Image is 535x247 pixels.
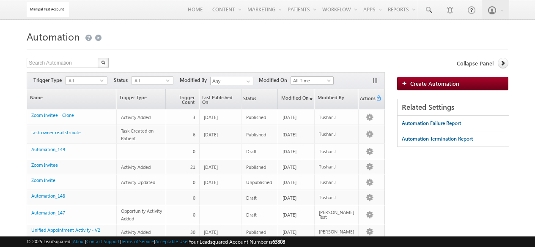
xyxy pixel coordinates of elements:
span: select [166,79,173,82]
span: Published [246,114,266,120]
span: 21 [190,164,195,170]
span: 6 [193,132,195,137]
span: Published [246,132,266,137]
a: Automation Failure Report [402,116,461,131]
div: Tushar J [319,180,354,185]
span: Unpublished [246,179,272,185]
span: Status [242,90,256,109]
span: Automation [27,30,80,43]
span: All Time [291,77,331,84]
span: All [66,77,100,84]
a: Contact Support [86,239,120,244]
span: 63808 [272,239,285,245]
a: Show All Items [242,77,252,86]
a: Automation_147 [31,210,65,215]
img: Custom Logo [27,2,69,17]
div: Tushar J [319,115,354,119]
span: Draft [246,149,257,154]
span: [DATE] [283,212,296,217]
a: Automation Termination Report [402,131,473,147]
span: Activity Updated [121,179,155,185]
span: Task Created on Patient [121,128,154,141]
span: Activity Added [121,164,151,170]
span: [DATE] [204,164,218,170]
a: About [73,239,85,244]
span: Draft [246,195,257,201]
div: Automation Termination Report [402,135,473,143]
span: 3 [193,114,195,120]
span: Your Leadsquared Account Number is [189,239,285,245]
span: Modified On [259,76,291,84]
span: Trigger Type [33,76,65,84]
span: Collapse Panel [457,60,494,67]
span: [DATE] [283,132,296,137]
span: Activity Added [121,114,151,120]
span: 0 [193,149,195,154]
span: Opportunity Activity Added [121,208,162,221]
a: Unified Appointment Activity - V2 [31,227,100,233]
div: Tushar J [319,164,354,169]
a: Automation_149 [31,147,65,152]
span: 30 [190,229,195,235]
span: (sorted descending) [308,95,313,102]
span: [DATE] [204,114,218,120]
div: [PERSON_NAME] [319,229,354,234]
div: Tushar J [319,132,354,136]
a: Automation_148 [31,193,65,198]
span: Actions [359,90,376,109]
span: Published [246,229,266,235]
a: Last Published On [200,89,241,109]
a: Terms of Service [121,239,154,244]
span: [DATE] [204,132,218,137]
div: Tushar J [319,195,354,200]
a: Trigger Count [166,89,198,109]
span: [DATE] [283,195,296,201]
span: select [100,79,107,82]
span: 0 [193,212,195,217]
div: Related Settings [398,99,509,116]
span: [DATE] [283,179,296,185]
div: [PERSON_NAME] Test [319,210,354,219]
span: [DATE] [283,149,296,154]
span: All [132,77,166,84]
span: [DATE] [204,179,218,185]
a: Acceptable Use [155,239,187,244]
input: Type to Search [210,77,253,85]
a: Modified By [315,89,358,109]
span: [DATE] [204,229,218,235]
img: add_icon.png [402,81,410,86]
span: [DATE] [283,114,296,120]
span: Status [114,76,131,84]
a: Zoom Invite [31,177,55,183]
span: Draft [246,212,257,217]
a: Trigger Type [117,89,166,109]
span: [DATE] [283,229,296,235]
div: Automation Failure Report [402,119,461,127]
span: [DATE] [283,164,296,170]
span: 0 [193,195,195,201]
a: Name [27,89,116,109]
a: All Time [291,76,334,85]
a: task owner re-distribute [31,130,81,135]
span: Activity Added [121,229,151,235]
div: Tushar J [319,149,354,154]
span: Published [246,164,266,170]
span: 0 [193,179,195,185]
span: Modified By [180,76,210,84]
a: Zoom Invitee [31,162,58,168]
a: Zoom Invitee - Clone [31,112,74,118]
span: © 2025 LeadSquared | | | | | [27,238,285,246]
img: Search [101,60,105,65]
a: Modified On(sorted descending) [278,89,314,109]
span: Create Automation [410,80,459,87]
